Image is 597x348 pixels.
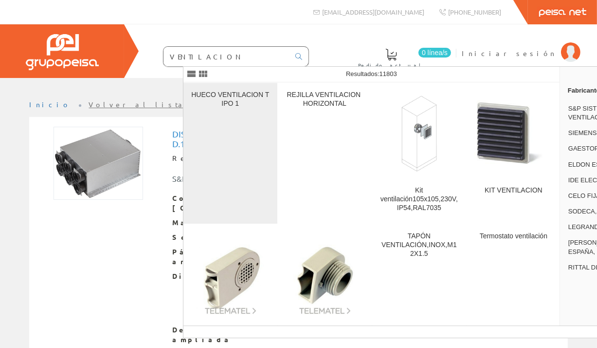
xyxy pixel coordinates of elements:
img: KIT VENTILACION [474,95,553,174]
img: Foto artículo DISTRIBUTION PLENUM BOX 6 SPIGOTS D.75 C_W SPIGOT D.160 GALV. STEEL INSIDE INS. (18... [54,127,143,200]
span: 0 línea/s [418,48,451,58]
div: REJILLA VENTILACION HORIZONTAL [286,91,364,108]
input: Buscar ... [163,47,289,66]
div: Kit ventilación105x105,230V,IP54,RAL7035 [380,186,458,213]
a: Inicio [29,100,71,109]
span: Dimensiones [172,271,231,281]
span: Pedido actual [358,60,424,70]
div: KIT VENTILACION [474,186,553,195]
img: Kit ventilación105x105,230V,IP54,RAL7035 [380,95,458,174]
div: S&P SISTEMAS DE VENTILACION,SL [165,173,321,184]
img: Grupo Peisa [26,34,99,70]
a: KIT VENTILACION KIT VENTILACION [467,83,561,224]
span: 11803 [380,70,397,77]
a: REJILLA VENTILACION HORIZONTAL [278,83,372,224]
span: [EMAIL_ADDRESS][DOMAIN_NAME] [322,8,424,16]
img: DISPOSITIVO VENTILACIóN [191,237,270,315]
span: Página artículo [172,247,231,267]
h1: DISTRIBUTION PLENUM BOX 6 SPIGOTS D.75 C_W SPIGOT D.160 GALV. STEEL INSIDE INS. [172,129,425,149]
span: [PHONE_NUMBER] [448,8,501,16]
div: Ref. [172,154,425,163]
a: HUECO VENTILACION TIPO 1 [183,83,277,224]
div: Termostato ventilación [474,232,553,241]
span: Descripción ampliada [172,325,231,345]
span: Cod. [GEOGRAPHIC_DATA] [172,193,231,213]
span: Serie [172,232,231,242]
img: DISPOSITIVO VENTILACIóN [286,237,364,315]
span: Resultados: [346,70,397,77]
div: TAPÓN VENTILACIÓN,INOX,M12X1.5 [380,232,458,258]
a: Kit ventilación105x105,230V,IP54,RAL7035 Kit ventilación105x105,230V,IP54,RAL7035 [372,83,466,224]
span: Marca [172,218,231,228]
a: Iniciar sesión [462,40,580,50]
div: HUECO VENTILACION TIPO 1 [191,91,270,108]
span: Iniciar sesión [462,48,556,58]
a: Volver al listado de productos [89,100,281,109]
